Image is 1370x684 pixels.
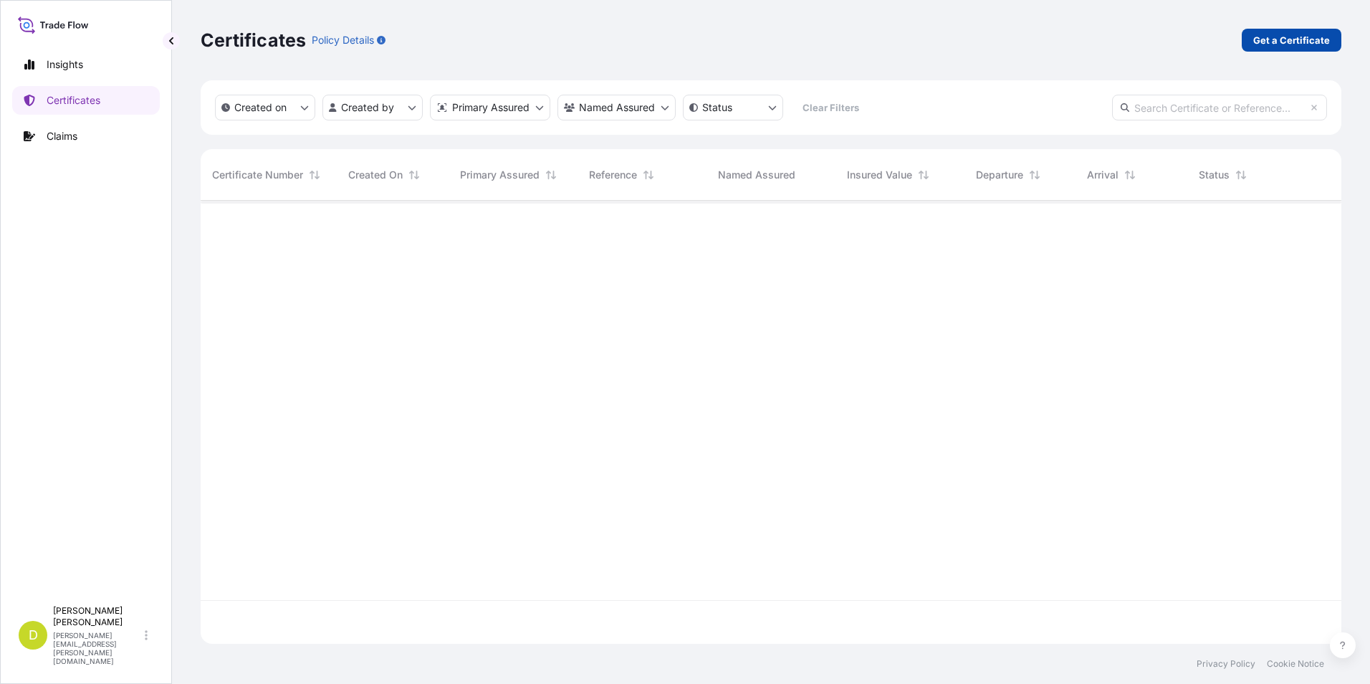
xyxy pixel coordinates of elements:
[1232,166,1250,184] button: Sort
[348,168,403,182] span: Created On
[322,95,423,120] button: createdBy Filter options
[47,129,77,143] p: Claims
[683,95,783,120] button: certificateStatus Filter options
[1253,33,1330,47] p: Get a Certificate
[589,168,637,182] span: Reference
[915,166,932,184] button: Sort
[201,29,306,52] p: Certificates
[1199,168,1230,182] span: Status
[12,86,160,115] a: Certificates
[976,168,1023,182] span: Departure
[212,168,303,182] span: Certificate Number
[430,95,550,120] button: distributor Filter options
[306,166,323,184] button: Sort
[718,168,795,182] span: Named Assured
[1267,658,1324,670] a: Cookie Notice
[557,95,676,120] button: cargoOwner Filter options
[1197,658,1255,670] a: Privacy Policy
[53,605,142,628] p: [PERSON_NAME] [PERSON_NAME]
[234,100,287,115] p: Created on
[452,100,530,115] p: Primary Assured
[1242,29,1341,52] a: Get a Certificate
[341,100,394,115] p: Created by
[215,95,315,120] button: createdOn Filter options
[1121,166,1139,184] button: Sort
[29,628,38,642] span: D
[47,57,83,72] p: Insights
[460,168,540,182] span: Primary Assured
[702,100,732,115] p: Status
[1026,166,1043,184] button: Sort
[579,100,655,115] p: Named Assured
[1087,168,1118,182] span: Arrival
[53,631,142,665] p: [PERSON_NAME][EMAIL_ADDRESS][PERSON_NAME][DOMAIN_NAME]
[12,122,160,151] a: Claims
[47,93,100,108] p: Certificates
[406,166,423,184] button: Sort
[847,168,912,182] span: Insured Value
[640,166,657,184] button: Sort
[312,33,374,47] p: Policy Details
[542,166,560,184] button: Sort
[803,100,859,115] p: Clear Filters
[790,96,871,119] button: Clear Filters
[1112,95,1327,120] input: Search Certificate or Reference...
[12,50,160,79] a: Insights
